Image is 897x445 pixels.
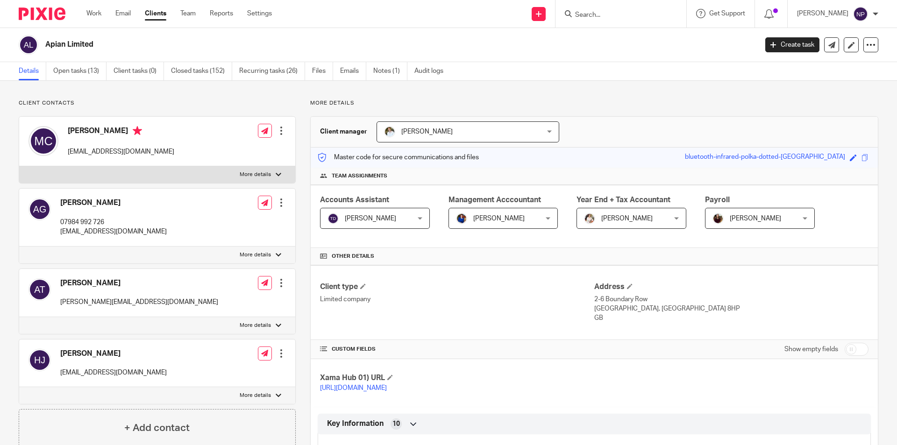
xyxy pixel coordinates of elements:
p: Client contacts [19,99,296,107]
img: svg%3E [28,198,51,220]
span: [PERSON_NAME] [401,128,453,135]
p: More details [240,251,271,259]
a: [URL][DOMAIN_NAME] [320,385,387,391]
h3: Client manager [320,127,367,136]
p: [PERSON_NAME] [797,9,848,18]
span: Payroll [705,196,730,204]
p: More details [240,171,271,178]
span: Year End + Tax Accountant [577,196,670,204]
input: Search [574,11,658,20]
img: Pixie [19,7,65,20]
span: Other details [332,253,374,260]
h4: CUSTOM FIELDS [320,346,594,353]
a: Email [115,9,131,18]
p: Limited company [320,295,594,304]
a: Audit logs [414,62,450,80]
p: Master code for secure communications and files [318,153,479,162]
a: Clients [145,9,166,18]
p: More details [310,99,878,107]
a: Client tasks (0) [114,62,164,80]
span: [PERSON_NAME] [730,215,781,222]
a: Settings [247,9,272,18]
span: [PERSON_NAME] [345,215,396,222]
img: svg%3E [327,213,339,224]
a: Recurring tasks (26) [239,62,305,80]
span: Management Acccountant [448,196,541,204]
img: svg%3E [28,278,51,301]
span: Key Information [327,419,384,429]
i: Primary [133,126,142,135]
h4: + Add contact [124,421,190,435]
label: Show empty fields [784,345,838,354]
p: 2-6 Boundary Row [594,295,869,304]
h4: Client type [320,282,594,292]
img: Nicole.jpeg [456,213,467,224]
img: svg%3E [28,349,51,371]
a: Files [312,62,333,80]
span: Team assignments [332,172,387,180]
span: 10 [392,419,400,429]
h4: Address [594,282,869,292]
a: Team [180,9,196,18]
a: Open tasks (13) [53,62,107,80]
span: [PERSON_NAME] [473,215,525,222]
span: Accounts Assistant [320,196,389,204]
img: Kayleigh%20Henson.jpeg [584,213,595,224]
a: Work [86,9,101,18]
p: [PERSON_NAME][EMAIL_ADDRESS][DOMAIN_NAME] [60,297,218,307]
a: Notes (1) [373,62,407,80]
p: [GEOGRAPHIC_DATA], [GEOGRAPHIC_DATA] 8HP [594,304,869,313]
h4: [PERSON_NAME] [60,198,167,208]
h4: [PERSON_NAME] [68,126,174,138]
img: svg%3E [28,126,58,156]
span: [PERSON_NAME] [601,215,653,222]
h2: Apian Limited [45,40,610,49]
a: Emails [340,62,366,80]
div: bluetooth-infrared-polka-dotted-[GEOGRAPHIC_DATA] [685,152,845,163]
p: 07984 992 726 [60,218,167,227]
img: svg%3E [19,35,38,55]
h4: [PERSON_NAME] [60,278,218,288]
h4: [PERSON_NAME] [60,349,167,359]
p: [EMAIL_ADDRESS][DOMAIN_NAME] [68,147,174,156]
a: Reports [210,9,233,18]
h4: Xama Hub 01) URL [320,373,594,383]
img: svg%3E [853,7,868,21]
img: MaxAcc_Sep21_ElliDeanPhoto_030.jpg [712,213,724,224]
p: [EMAIL_ADDRESS][DOMAIN_NAME] [60,227,167,236]
p: More details [240,322,271,329]
a: Create task [765,37,819,52]
p: [EMAIL_ADDRESS][DOMAIN_NAME] [60,368,167,377]
p: GB [594,313,869,323]
span: Get Support [709,10,745,17]
img: sarah-royle.jpg [384,126,395,137]
a: Closed tasks (152) [171,62,232,80]
p: More details [240,392,271,399]
a: Details [19,62,46,80]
